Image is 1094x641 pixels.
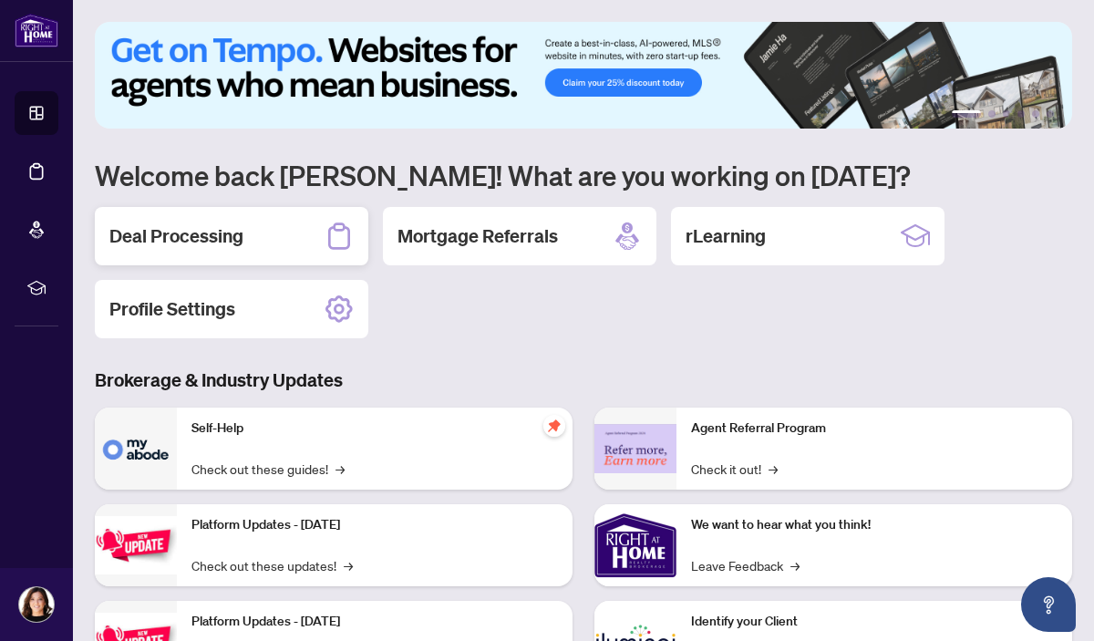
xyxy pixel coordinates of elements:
img: logo [15,14,58,47]
span: → [344,555,353,575]
h1: Welcome back [PERSON_NAME]! What are you working on [DATE]? [95,158,1072,192]
p: Platform Updates - [DATE] [191,515,558,535]
a: Check out these updates!→ [191,555,353,575]
h3: Brokerage & Industry Updates [95,367,1072,393]
button: 5 [1032,110,1039,118]
img: Slide 0 [95,22,1072,129]
h2: Mortgage Referrals [397,223,558,249]
button: 1 [952,110,981,118]
a: Check it out!→ [691,459,778,479]
p: We want to hear what you think! [691,515,1058,535]
button: Open asap [1021,577,1076,632]
button: 2 [988,110,996,118]
p: Self-Help [191,419,558,439]
a: Leave Feedback→ [691,555,800,575]
a: Check out these guides!→ [191,459,345,479]
p: Identify your Client [691,612,1058,632]
img: We want to hear what you think! [594,504,676,586]
h2: Deal Processing [109,223,243,249]
span: → [790,555,800,575]
span: → [769,459,778,479]
span: → [335,459,345,479]
button: 4 [1017,110,1025,118]
h2: Profile Settings [109,296,235,322]
img: Platform Updates - July 21, 2025 [95,516,177,574]
img: Agent Referral Program [594,424,676,474]
img: Profile Icon [19,587,54,622]
span: pushpin [543,415,565,437]
button: 3 [1003,110,1010,118]
img: Self-Help [95,408,177,490]
h2: rLearning [686,223,766,249]
p: Agent Referral Program [691,419,1058,439]
button: 6 [1047,110,1054,118]
p: Platform Updates - [DATE] [191,612,558,632]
